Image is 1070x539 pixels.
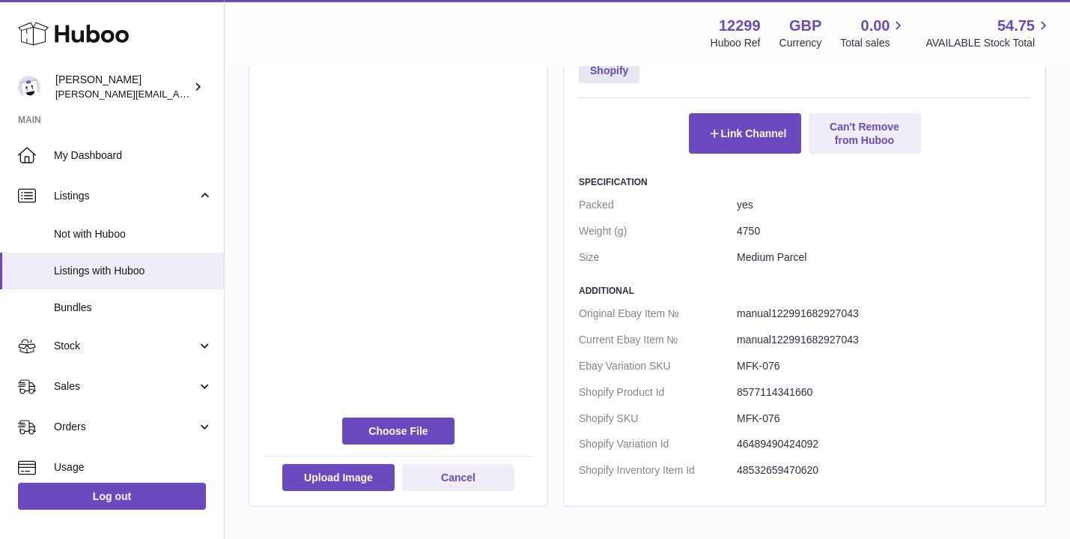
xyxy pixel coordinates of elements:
span: Stock [54,339,197,353]
h3: Specification [579,176,1030,188]
span: Usage [54,460,213,475]
dt: Original Ebay Item № [579,301,737,327]
dd: yes [737,192,1030,218]
dt: Shopify SKU [579,406,737,432]
a: 0.00 Total sales [840,16,907,50]
button: Cancel [402,464,514,491]
dt: Weight (g) [579,218,737,244]
span: Listings [54,189,197,203]
strong: GBP [789,16,821,36]
span: Listings with Huboo [54,264,213,278]
img: anthony@happyfeetplaymats.co.uk [18,76,40,98]
span: Choose File [342,418,455,445]
dd: 48532659470620 [737,457,1030,484]
dt: Packed [579,192,737,218]
a: 54.75 AVAILABLE Stock Total [925,16,1052,50]
span: Total sales [840,36,907,50]
dd: manual122991682927043 [737,301,1030,327]
dd: 4750 [737,218,1030,244]
dd: 46489490424092 [737,431,1030,457]
dd: MFK-076 [737,406,1030,432]
h3: Additional [579,285,1030,297]
span: Orders [54,420,197,434]
strong: Shopify [579,59,639,83]
dt: Current Ebay Item № [579,327,737,353]
button: Can't Remove from Huboo [809,113,921,154]
dt: Size [579,244,737,271]
dd: Medium Parcel [737,244,1030,271]
span: Not with Huboo [54,227,213,241]
dt: Shopify Product Id [579,379,737,406]
button: Link Channel [689,113,801,154]
button: Upload Image [282,464,395,491]
dd: MFK-076 [737,353,1030,379]
strong: 12299 [719,16,761,36]
span: [PERSON_NAME][EMAIL_ADDRESS][DOMAIN_NAME] [55,88,300,100]
a: Log out [18,483,206,510]
span: My Dashboard [54,148,213,163]
span: AVAILABLE Stock Total [925,36,1052,50]
dd: 8577114341660 [737,379,1030,406]
span: 54.75 [997,16,1035,36]
dt: Shopify Variation Id [579,431,737,457]
dt: Ebay Variation SKU [579,353,737,379]
span: 0.00 [861,16,890,36]
div: Currency [779,36,822,50]
div: Huboo Ref [711,36,761,50]
dd: manual122991682927043 [737,327,1030,353]
dt: Shopify Inventory Item Id [579,457,737,484]
span: Sales [54,379,197,394]
div: [PERSON_NAME] [55,73,190,101]
span: Bundles [54,301,213,315]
